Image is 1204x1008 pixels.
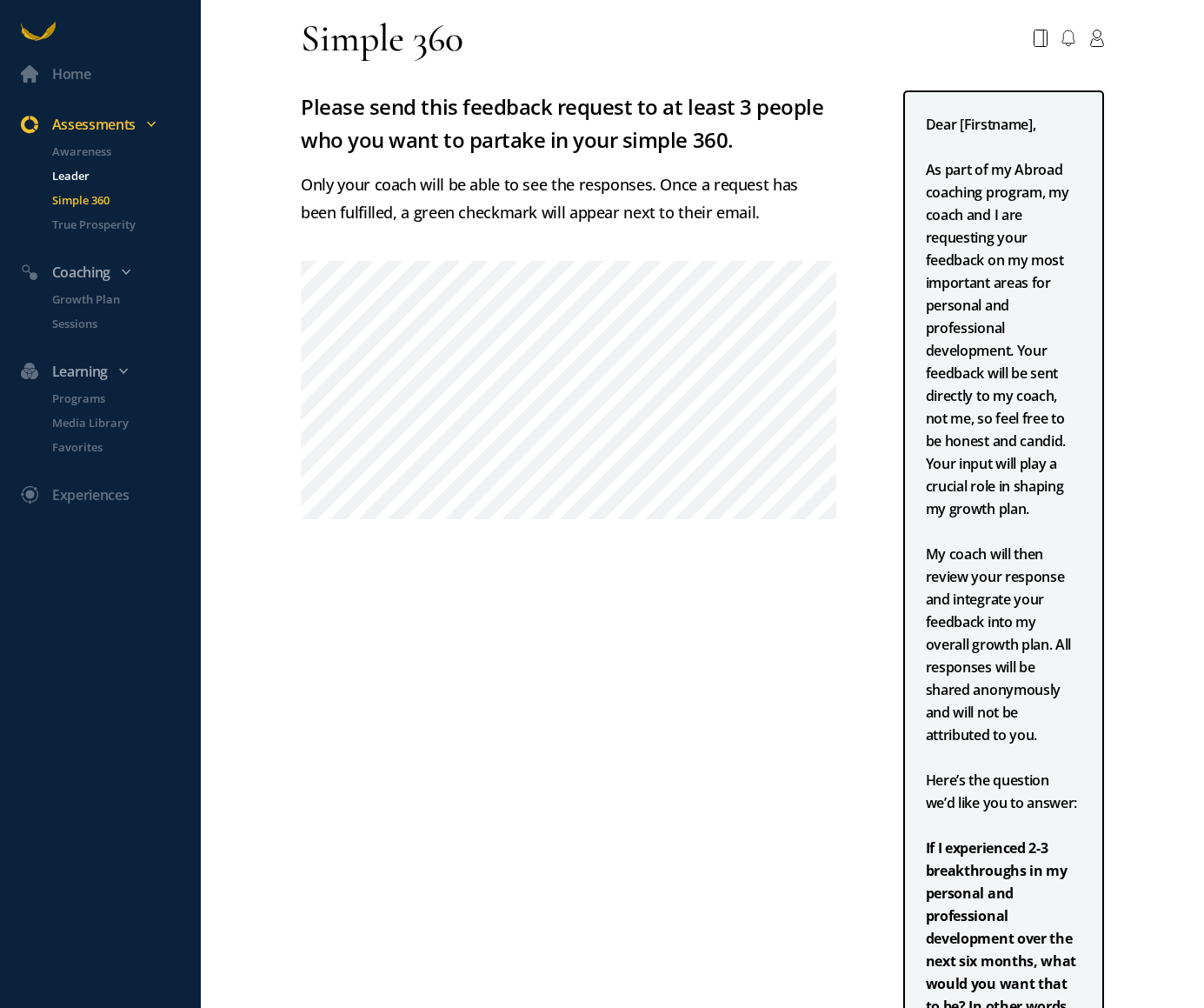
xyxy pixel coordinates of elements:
[301,170,836,226] p: Only your coach will be able to see the responses. Once a request has been fulfilled, a green che...
[301,90,836,157] h3: Please send this feedback request to at least 3 people who you want to partake in your simple 360.
[31,390,201,407] a: Programs
[52,167,197,184] p: Leader
[52,414,197,431] p: Media Library
[52,484,129,506] div: Experiences
[31,290,201,308] a: Growth Plan
[52,191,197,209] p: Simple 360
[52,438,197,456] p: Favorites
[52,290,197,308] p: Growth Plan
[31,191,201,209] a: Simple 360
[31,143,201,160] a: Awareness
[52,143,197,160] p: Awareness
[31,315,201,332] a: Sessions
[31,216,201,233] a: True Prosperity
[10,261,208,284] div: Coaching
[52,390,197,407] p: Programs
[31,167,201,184] a: Leader
[31,438,201,456] a: Favorites
[301,14,463,63] div: Simple 360
[10,360,208,383] div: Learning
[52,216,197,233] p: True Prosperity
[10,113,208,136] div: Assessments
[52,63,91,85] div: Home
[31,414,201,431] a: Media Library
[52,315,197,332] p: Sessions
